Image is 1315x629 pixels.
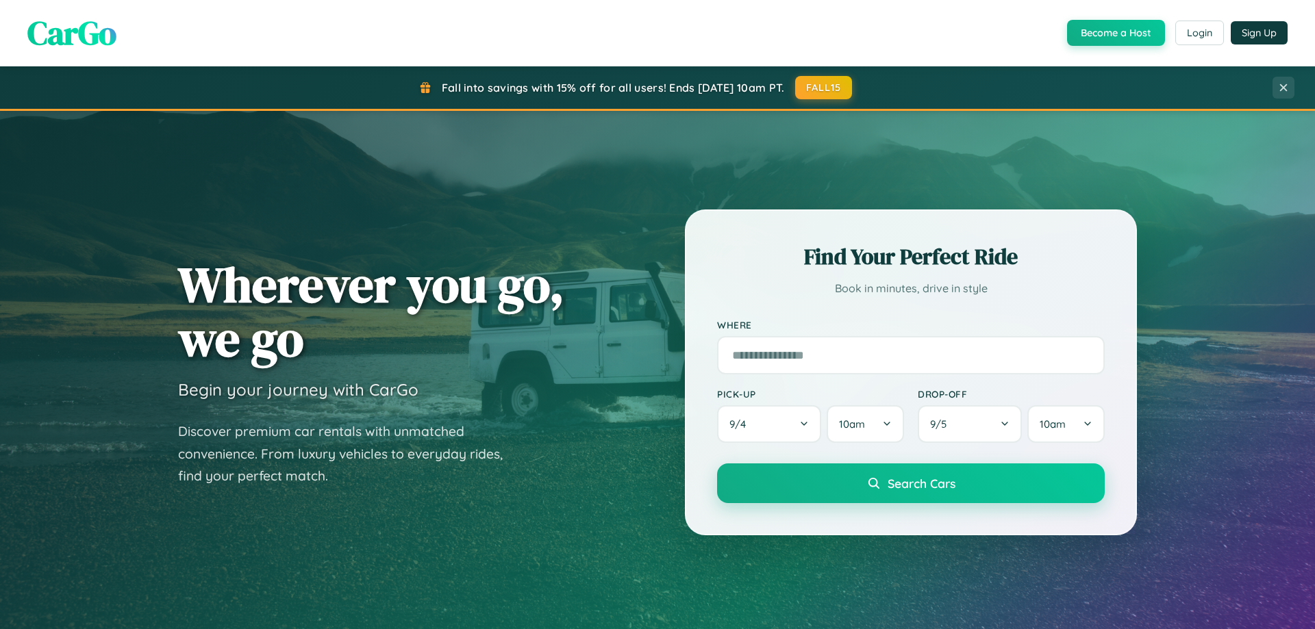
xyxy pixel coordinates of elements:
[178,257,564,365] h1: Wherever you go, we go
[930,418,953,431] span: 9 / 5
[178,379,418,400] h3: Begin your journey with CarGo
[1027,405,1105,443] button: 10am
[888,476,955,491] span: Search Cars
[717,319,1105,331] label: Where
[27,10,116,55] span: CarGo
[918,388,1105,400] label: Drop-off
[717,242,1105,272] h2: Find Your Perfect Ride
[442,81,785,94] span: Fall into savings with 15% off for all users! Ends [DATE] 10am PT.
[717,463,1105,503] button: Search Cars
[717,279,1105,298] p: Book in minutes, drive in style
[1175,21,1224,45] button: Login
[827,405,904,443] button: 10am
[1040,418,1066,431] span: 10am
[839,418,865,431] span: 10am
[918,405,1022,443] button: 9/5
[1067,20,1165,46] button: Become a Host
[178,420,521,487] p: Discover premium car rentals with unmatched convenience. From luxury vehicles to everyday rides, ...
[1231,21,1288,44] button: Sign Up
[795,76,853,99] button: FALL15
[717,388,904,400] label: Pick-up
[729,418,753,431] span: 9 / 4
[717,405,821,443] button: 9/4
